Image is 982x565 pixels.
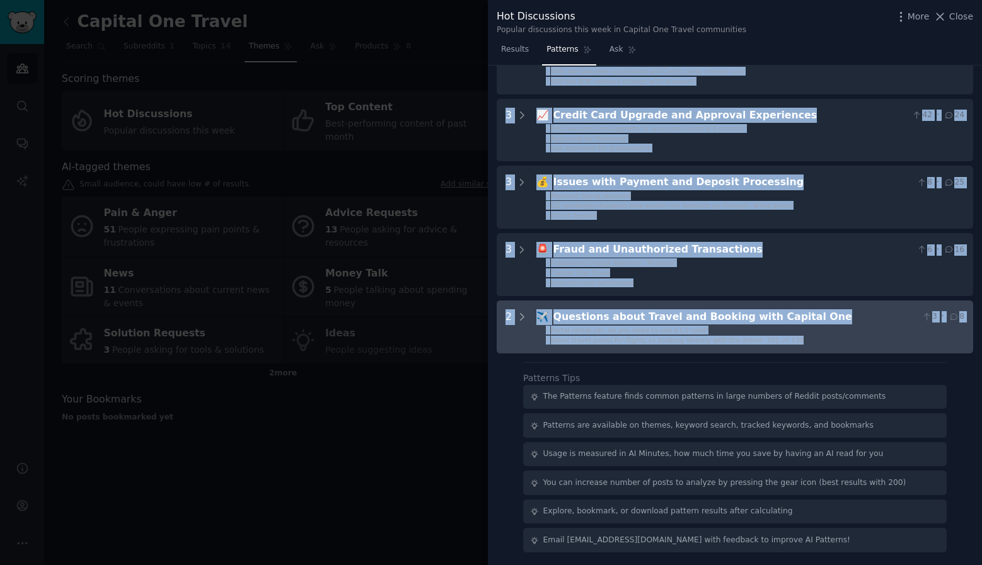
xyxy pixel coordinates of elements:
span: 42 [911,110,932,121]
div: - [546,134,548,143]
div: The Patterns feature finds common patterns in large numbers of Reddit posts/comments [543,391,886,402]
span: 16 [944,244,964,256]
div: - [546,336,548,345]
div: - [546,77,548,86]
div: Popular discussions this week in Capital One Travel communities [497,25,746,36]
span: Ask [609,44,623,55]
div: Credit Card Upgrade and Approval Experiences [553,108,907,123]
label: Patterns Tips [523,373,580,383]
span: Will the ATM network change with discover? [551,77,696,85]
a: Patterns [542,40,596,66]
div: - [546,144,548,152]
span: Got approved for quicksilver!!! [551,144,653,152]
div: - [546,278,548,287]
span: With the Discover acquisition will Credit cards change too? [551,67,746,75]
span: · [937,110,939,121]
div: Questions about Travel and Booking with Capital One [553,309,917,325]
div: - [546,326,548,334]
div: 3 [505,108,512,153]
span: First secured card upgrade to unsecured exactly 6 months! [551,125,747,132]
span: More [908,10,930,23]
div: - [546,258,548,267]
span: 3 [921,311,937,322]
span: 💰 [536,176,549,188]
a: Results [497,40,533,66]
span: Fraudulent Charge Remains "Pending" [551,259,677,266]
div: 2 [505,309,512,345]
a: Ask [605,40,641,66]
button: More [894,10,930,23]
span: 8 [949,311,964,322]
span: · [937,244,939,256]
div: Issues with Payment and Deposit Processing [553,174,912,190]
button: Close [933,10,973,23]
span: Direct deposit [551,212,598,219]
div: Explore, bookmark, or download pattern results after calculating [543,506,793,517]
span: Portal rental car, do you need to use a C1 card? [551,326,709,334]
span: ✈️ [536,311,549,322]
span: Patterns [546,44,578,55]
div: - [546,124,548,133]
span: Approved for VentureX! [551,135,629,142]
span: Unauthorized withdrawal [551,279,633,287]
span: 6 [916,244,932,256]
div: - [546,268,548,277]
div: Hot Discussions [497,9,746,25]
span: Capital One Fraud [551,269,610,277]
span: Worst travel portal for flights vs booking directly with the airline. 101 vs 139 [551,336,804,344]
div: - [546,201,548,210]
span: Results [501,44,529,55]
span: CO randomly changing how quickly my deposits go through. What gives? [551,202,794,209]
span: 25 [944,177,964,188]
span: 24 [944,110,964,121]
div: - [546,67,548,76]
span: · [937,177,939,188]
span: Payment being returned [551,192,631,200]
div: Patterns are available on themes, keyword search, tracked keywords, and bookmarks [543,420,874,431]
div: Usage is measured in AI Minutes, how much time you save by having an AI read for you [543,448,884,460]
div: 3 [505,242,512,287]
span: 🚨 [536,243,549,255]
span: 8 [916,177,932,188]
div: 3 [505,174,512,220]
div: You can increase number of posts to analyze by pressing the gear icon (best results with 200) [543,477,906,489]
div: - [546,191,548,200]
span: · [942,311,944,322]
div: Fraud and Unauthorized Transactions [553,242,912,258]
div: - [546,211,548,220]
span: 📈 [536,109,549,121]
div: Email [EMAIL_ADDRESS][DOMAIN_NAME] with feedback to improve AI Patterns! [543,535,851,546]
span: Close [949,10,973,23]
